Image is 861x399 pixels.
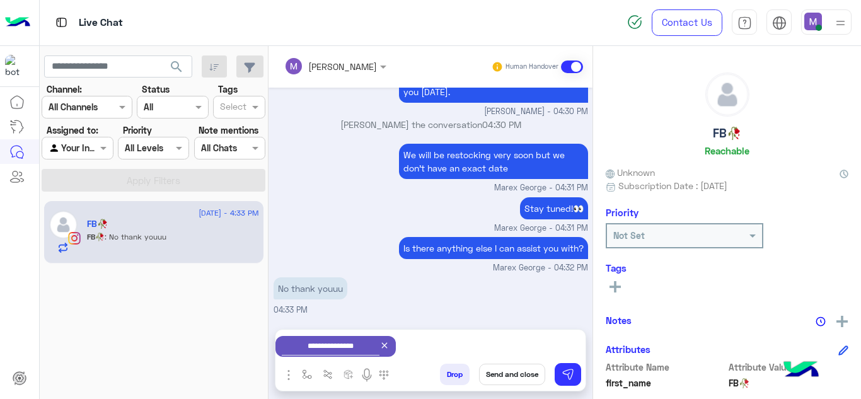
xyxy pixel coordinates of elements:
p: 11/8/2025, 4:31 PM [399,144,588,179]
a: Contact Us [652,9,722,36]
h6: Attributes [606,344,650,355]
img: send attachment [281,367,296,383]
span: Unknown [606,166,655,179]
img: notes [816,316,826,327]
span: Marex George - 04:32 PM [493,262,588,274]
label: Tags [218,83,238,96]
span: 04:30 PM [482,119,521,130]
button: Send and close [479,364,545,385]
img: spinner [627,14,642,30]
img: 317874714732967 [5,55,28,78]
div: Select [218,100,246,116]
label: Channel: [47,83,82,96]
img: select flow [302,369,312,379]
label: Assigned to: [47,124,98,137]
span: Subscription Date : [DATE] [618,179,727,192]
label: Priority [123,124,152,137]
span: first_name [606,376,726,390]
p: 11/8/2025, 4:33 PM [274,277,347,299]
img: tab [54,14,69,30]
button: create order [338,364,359,385]
h6: Notes [606,315,632,326]
span: FB🥀 [87,232,105,241]
img: add [836,316,848,327]
img: Logo [5,9,30,36]
img: tab [772,16,787,30]
span: Marex George - 04:31 PM [494,223,588,234]
span: search [169,59,184,74]
button: Trigger scenario [318,364,338,385]
img: defaultAdmin.png [706,73,749,116]
span: FB🥀 [729,376,849,390]
img: create order [344,369,354,379]
img: Instagram [68,232,81,245]
img: Trigger scenario [323,369,333,379]
span: Marex George - 04:31 PM [494,182,588,194]
a: tab [732,9,757,36]
button: Drop [440,364,470,385]
span: No thank youuu [105,232,166,241]
img: send voice note [359,367,374,383]
h6: Priority [606,207,639,218]
img: profile [833,15,848,31]
img: userImage [804,13,822,30]
button: select flow [297,364,318,385]
span: Attribute Value [729,361,849,374]
h5: FB🥀 [713,126,741,141]
span: Attribute Name [606,361,726,374]
h5: FB🥀 [87,219,108,229]
label: Status [142,83,170,96]
span: [PERSON_NAME] - 04:30 PM [484,106,588,118]
p: Live Chat [79,14,123,32]
p: 11/8/2025, 4:32 PM [399,237,588,259]
img: make a call [379,370,389,380]
p: [PERSON_NAME] the conversation [274,118,588,131]
img: tab [737,16,752,30]
small: Human Handover [506,62,558,72]
h6: Reachable [705,145,749,156]
h6: Tags [606,262,848,274]
img: defaultAdmin.png [49,211,78,239]
img: send message [562,368,574,381]
img: hulul-logo.png [779,349,823,393]
span: 04:33 PM [274,305,308,315]
label: Note mentions [199,124,258,137]
button: Apply Filters [42,169,265,192]
p: 11/8/2025, 4:31 PM [520,197,588,219]
button: search [161,55,192,83]
span: [DATE] - 4:33 PM [199,207,258,219]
